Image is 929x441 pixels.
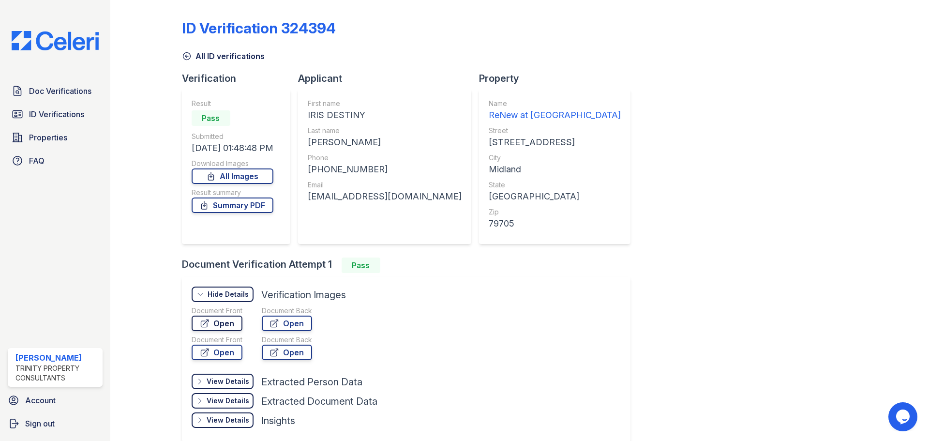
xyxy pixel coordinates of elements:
[262,345,312,360] a: Open
[29,155,45,167] span: FAQ
[342,258,380,273] div: Pass
[182,19,336,37] div: ID Verification 324394
[489,217,621,230] div: 79705
[29,108,84,120] span: ID Verifications
[192,159,273,168] div: Download Images
[489,180,621,190] div: State
[15,352,99,364] div: [PERSON_NAME]
[489,126,621,136] div: Street
[261,375,362,389] div: Extracted Person Data
[192,306,242,316] div: Document Front
[261,414,295,427] div: Insights
[29,85,91,97] span: Doc Verifications
[207,377,249,386] div: View Details
[261,395,377,408] div: Extracted Document Data
[489,99,621,122] a: Name ReNew at [GEOGRAPHIC_DATA]
[489,163,621,176] div: Midland
[489,108,621,122] div: ReNew at [GEOGRAPHIC_DATA]
[261,288,346,302] div: Verification Images
[182,50,265,62] a: All ID verifications
[8,81,103,101] a: Doc Verifications
[192,345,242,360] a: Open
[207,415,249,425] div: View Details
[192,198,273,213] a: Summary PDF
[489,153,621,163] div: City
[4,414,106,433] a: Sign out
[192,188,273,198] div: Result summary
[25,418,55,429] span: Sign out
[308,108,462,122] div: IRIS DESTINY
[192,132,273,141] div: Submitted
[8,151,103,170] a: FAQ
[8,128,103,147] a: Properties
[192,168,273,184] a: All Images
[308,180,462,190] div: Email
[262,316,312,331] a: Open
[298,72,479,85] div: Applicant
[207,396,249,406] div: View Details
[182,72,298,85] div: Verification
[262,335,312,345] div: Document Back
[308,99,462,108] div: First name
[182,258,638,273] div: Document Verification Attempt 1
[192,141,273,155] div: [DATE] 01:48:48 PM
[192,99,273,108] div: Result
[192,110,230,126] div: Pass
[308,190,462,203] div: [EMAIL_ADDRESS][DOMAIN_NAME]
[489,99,621,108] div: Name
[25,395,56,406] span: Account
[8,105,103,124] a: ID Verifications
[489,136,621,149] div: [STREET_ADDRESS]
[888,402,919,431] iframe: chat widget
[308,126,462,136] div: Last name
[4,31,106,50] img: CE_Logo_Blue-a8612792a0a2168367f1c8372b55b34899dd931a85d93a1a3d3e32e68fde9ad4.png
[192,316,242,331] a: Open
[29,132,67,143] span: Properties
[15,364,99,383] div: Trinity Property Consultants
[262,306,312,316] div: Document Back
[308,136,462,149] div: [PERSON_NAME]
[4,391,106,410] a: Account
[308,153,462,163] div: Phone
[208,289,249,299] div: Hide Details
[308,163,462,176] div: [PHONE_NUMBER]
[489,190,621,203] div: [GEOGRAPHIC_DATA]
[479,72,638,85] div: Property
[192,335,242,345] div: Document Front
[489,207,621,217] div: Zip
